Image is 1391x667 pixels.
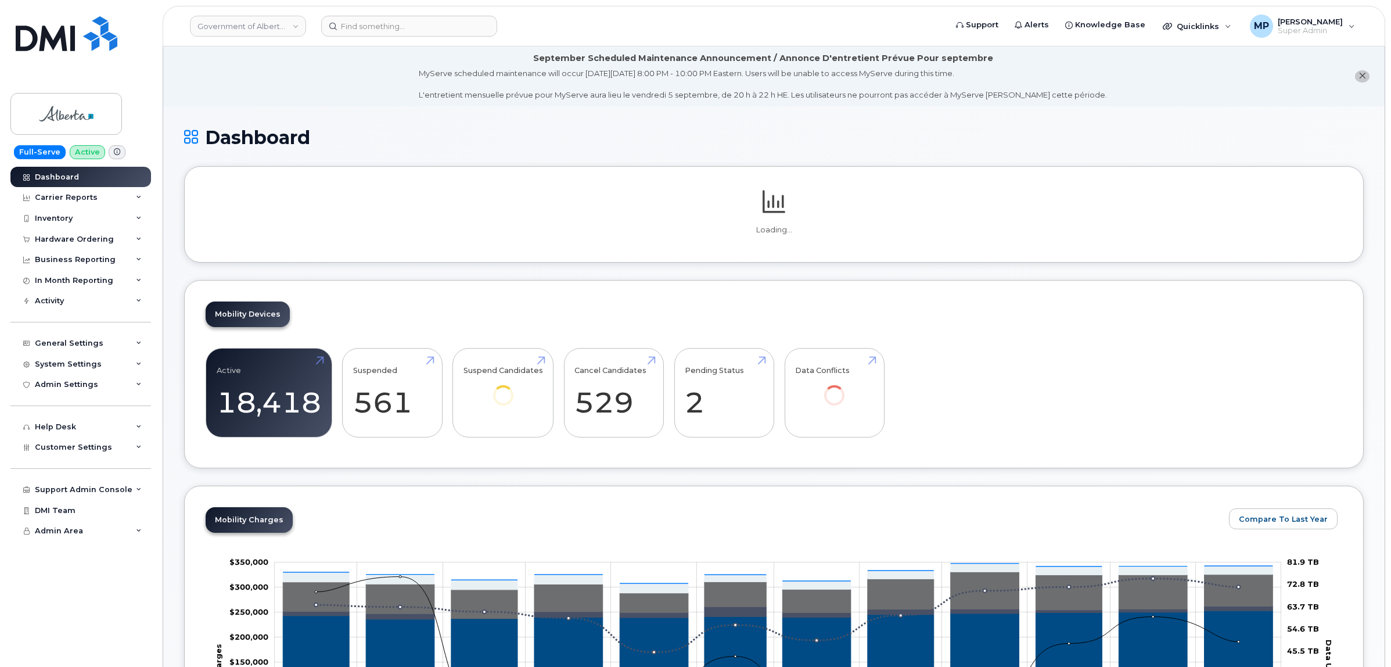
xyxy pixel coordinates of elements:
[283,606,1273,619] g: Roaming
[1287,624,1319,633] tspan: 54.6 TB
[229,557,268,566] tspan: $350,000
[685,354,763,431] a: Pending Status 2
[353,354,432,431] a: Suspended 561
[229,582,268,591] g: $0
[1355,70,1370,83] button: close notification
[229,557,268,566] g: $0
[1239,514,1328,525] span: Compare To Last Year
[206,302,290,327] a: Mobility Devices
[206,225,1342,235] p: Loading...
[574,354,653,431] a: Cancel Candidates 529
[795,354,874,421] a: Data Conflicts
[1229,508,1338,529] button: Compare To Last Year
[184,127,1364,148] h1: Dashboard
[419,68,1107,101] div: MyServe scheduled maintenance will occur [DATE][DATE] 8:00 PM - 10:00 PM Eastern. Users will be u...
[229,632,268,641] g: $0
[283,572,1273,618] g: Data
[283,564,1273,593] g: Features
[217,354,321,431] a: Active 18,418
[229,582,268,591] tspan: $300,000
[229,607,268,616] tspan: $250,000
[229,632,268,641] tspan: $200,000
[229,657,268,666] g: $0
[533,52,993,64] div: September Scheduled Maintenance Announcement / Annonce D'entretient Prévue Pour septembre
[206,507,293,533] a: Mobility Charges
[463,354,543,421] a: Suspend Candidates
[229,607,268,616] g: $0
[1287,646,1319,655] tspan: 45.5 TB
[229,657,268,666] tspan: $150,000
[1287,579,1319,589] tspan: 72.8 TB
[1287,601,1319,611] tspan: 63.7 TB
[1287,557,1319,566] tspan: 81.9 TB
